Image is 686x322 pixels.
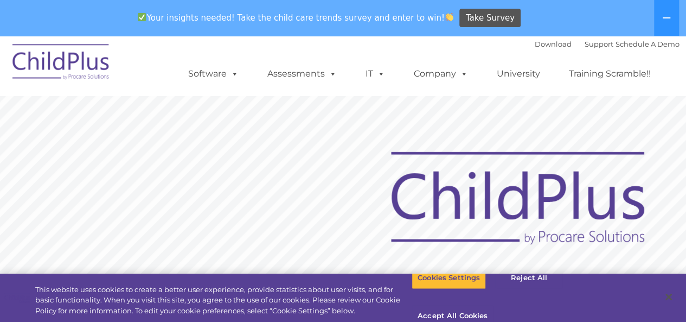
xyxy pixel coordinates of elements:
a: University [486,63,551,85]
img: 👏 [445,13,453,21]
button: Cookies Settings [412,267,486,289]
div: This website uses cookies to create a better user experience, provide statistics about user visit... [35,285,412,317]
button: Close [657,285,681,309]
a: Support [585,40,613,48]
a: Schedule A Demo [616,40,679,48]
font: | [535,40,679,48]
a: Download [535,40,572,48]
span: Take Survey [466,9,515,28]
button: Reject All [495,267,563,289]
a: Company [403,63,479,85]
a: Training Scramble!! [558,63,662,85]
img: ✅ [138,13,146,21]
span: Your insights needed! Take the child care trends survey and enter to win! [133,7,458,28]
a: Software [177,63,249,85]
img: ChildPlus by Procare Solutions [7,36,116,91]
a: Assessments [257,63,348,85]
a: Take Survey [459,9,521,28]
a: IT [355,63,396,85]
